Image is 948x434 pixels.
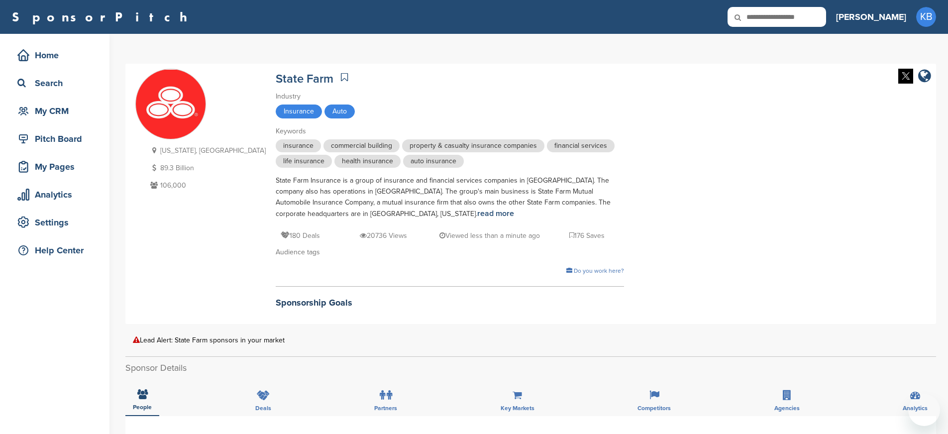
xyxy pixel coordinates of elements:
[276,72,333,86] a: State Farm
[12,10,194,23] a: SponsorPitch
[10,44,100,67] a: Home
[403,155,464,168] span: auto insurance
[148,162,266,174] p: 89.3 Billion
[10,211,100,234] a: Settings
[547,139,615,152] span: financial services
[10,127,100,150] a: Pitch Board
[276,139,321,152] span: insurance
[439,229,540,242] p: Viewed less than a minute ago
[360,229,407,242] p: 20736 Views
[15,241,100,259] div: Help Center
[918,69,931,85] a: company link
[501,405,534,411] span: Key Markets
[908,394,940,426] iframe: Button to launch messaging window
[836,6,906,28] a: [PERSON_NAME]
[148,144,266,157] p: [US_STATE], [GEOGRAPHIC_DATA]
[125,361,936,375] h2: Sponsor Details
[281,229,320,242] p: 180 Deals
[276,91,624,102] div: Industry
[402,139,544,152] span: property & casualty insurance companies
[276,126,624,137] div: Keywords
[10,183,100,206] a: Analytics
[276,175,624,219] div: State Farm Insurance is a group of insurance and financial services companies in [GEOGRAPHIC_DATA...
[276,155,332,168] span: life insurance
[133,404,152,410] span: People
[15,186,100,204] div: Analytics
[374,405,397,411] span: Partners
[836,10,906,24] h3: [PERSON_NAME]
[136,70,206,139] img: Sponsorpitch & State Farm
[133,336,929,344] div: Lead Alert: State Farm sponsors in your market
[334,155,401,168] span: health insurance
[15,214,100,231] div: Settings
[10,239,100,262] a: Help Center
[903,405,928,411] span: Analytics
[15,74,100,92] div: Search
[10,100,100,122] a: My CRM
[15,130,100,148] div: Pitch Board
[774,405,800,411] span: Agencies
[323,139,400,152] span: commercial building
[10,155,100,178] a: My Pages
[148,179,266,192] p: 106,000
[574,267,624,274] span: Do you work here?
[569,229,605,242] p: 176 Saves
[637,405,671,411] span: Competitors
[15,102,100,120] div: My CRM
[324,105,355,118] span: Auto
[255,405,271,411] span: Deals
[10,72,100,95] a: Search
[15,158,100,176] div: My Pages
[276,247,624,258] div: Audience tags
[15,46,100,64] div: Home
[566,267,624,274] a: Do you work here?
[276,296,624,310] h2: Sponsorship Goals
[916,7,936,27] span: KB
[276,105,322,118] span: Insurance
[898,69,913,84] img: Twitter white
[477,209,514,218] a: read more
